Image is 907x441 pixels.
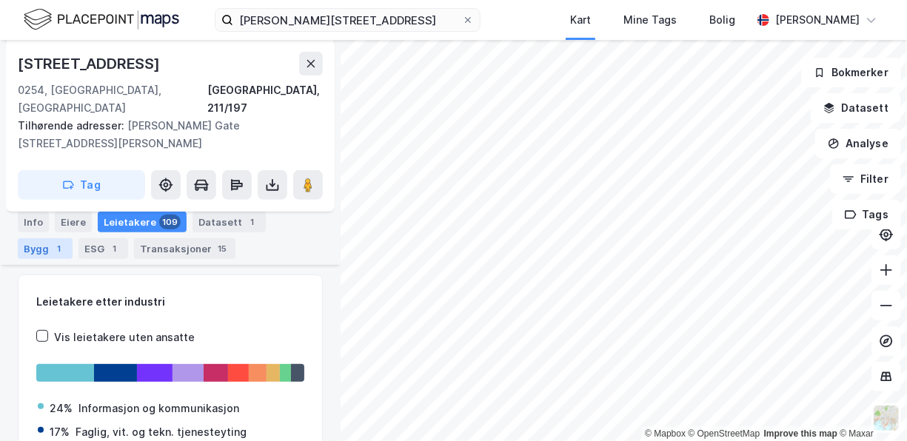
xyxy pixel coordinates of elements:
div: Bolig [709,11,735,29]
div: 109 [159,215,181,229]
div: [PERSON_NAME] [775,11,860,29]
div: Faglig, vit. og tekn. tjenesteyting [76,423,247,441]
div: 17% [50,423,70,441]
button: Tags [832,200,901,229]
div: 1 [245,215,260,229]
div: Leietakere [98,212,187,232]
a: OpenStreetMap [689,428,760,439]
button: Analyse [815,129,901,158]
div: [GEOGRAPHIC_DATA], 211/197 [207,81,323,117]
div: 1 [52,241,67,256]
iframe: Chat Widget [833,370,907,441]
button: Datasett [811,93,901,123]
div: 15 [215,241,230,256]
input: Søk på adresse, matrikkel, gårdeiere, leietakere eller personer [233,9,462,31]
div: ESG [78,238,128,259]
div: Informasjon og kommunikasjon [78,400,239,417]
button: Filter [830,164,901,194]
a: Improve this map [764,428,837,439]
button: Bokmerker [801,58,901,87]
div: Bygg [18,238,73,259]
div: Kart [570,11,591,29]
div: Vis leietakere uten ansatte [54,329,195,346]
div: Kontrollprogram for chat [833,370,907,441]
div: Mine Tags [623,11,677,29]
img: logo.f888ab2527a4732fd821a326f86c7f29.svg [24,7,179,33]
div: [STREET_ADDRESS] [18,52,163,75]
button: Tag [18,170,145,200]
div: 24% [50,400,73,417]
div: Datasett [193,212,266,232]
div: Transaksjoner [134,238,235,259]
div: Eiere [55,212,92,232]
div: Leietakere etter industri [36,293,304,311]
div: [PERSON_NAME] Gate [STREET_ADDRESS][PERSON_NAME] [18,117,311,152]
div: 1 [107,241,122,256]
div: Info [18,212,49,232]
div: 0254, [GEOGRAPHIC_DATA], [GEOGRAPHIC_DATA] [18,81,207,117]
span: Tilhørende adresser: [18,119,127,132]
a: Mapbox [645,428,686,439]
